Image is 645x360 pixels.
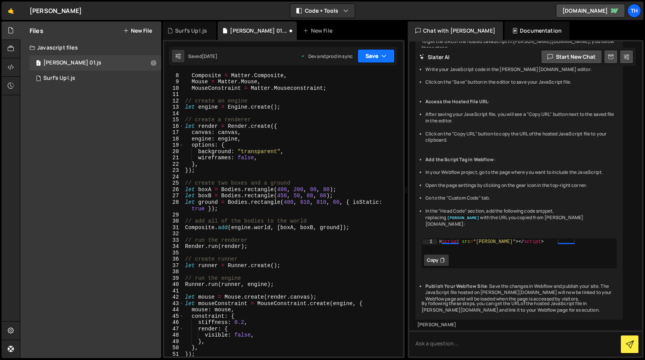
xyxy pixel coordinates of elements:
[164,275,184,282] div: 39
[422,239,437,244] div: 1
[425,157,617,163] li: :
[164,212,184,218] div: 29
[425,79,617,86] li: Click on the "Save" button in the editor to save your JavaScript file.
[423,254,449,266] button: Copy
[164,123,184,130] div: 16
[164,301,184,307] div: 43
[164,288,184,294] div: 41
[504,21,569,40] div: Documentation
[20,40,161,55] div: Javascript files
[164,155,184,161] div: 21
[425,131,617,144] li: Click on the "Copy URL" button to copy the URL of the hosted JavaScript file to your clipboard.
[164,326,184,332] div: 47
[164,142,184,149] div: 19
[164,167,184,174] div: 23
[164,117,184,123] div: 15
[164,345,184,351] div: 50
[164,149,184,155] div: 20
[446,215,480,221] code: [PERSON_NAME]
[30,55,161,71] div: 17106/47176.js
[230,27,288,35] div: [PERSON_NAME] 01.js
[30,71,161,86] div: Surf's Up!.js
[164,294,184,301] div: 42
[290,4,355,18] button: Code + Tools
[164,351,184,358] div: 51
[425,111,617,124] li: After saving your JavaScript file, you will see a "Copy URL" button next to the saved file in the...
[425,156,494,163] strong: Add the Script Tag in Webflow
[164,73,184,79] div: 8
[627,4,641,18] a: Th
[303,27,335,35] div: New File
[164,174,184,180] div: 24
[164,111,184,117] div: 14
[417,322,621,328] div: [PERSON_NAME]
[415,7,623,319] div: I apologize for the confusion in my previous messages. [PERSON_NAME][DOMAIN_NAME] does not have a...
[164,91,184,98] div: 11
[556,4,625,18] a: [DOMAIN_NAME]
[164,237,184,244] div: 33
[164,129,184,136] div: 17
[408,21,503,40] div: Chat with [PERSON_NAME]
[164,193,184,199] div: 27
[2,2,20,20] a: 🤙
[164,136,184,142] div: 18
[164,269,184,275] div: 38
[164,199,184,212] div: 28
[164,225,184,231] div: 31
[164,332,184,339] div: 48
[123,28,152,34] button: New File
[164,256,184,263] div: 36
[164,104,184,111] div: 13
[43,75,75,82] div: Surf's Up!.js
[43,59,101,66] div: [PERSON_NAME] 01.js
[164,231,184,237] div: 32
[419,53,450,61] h2: Slater AI
[164,187,184,193] div: 26
[425,208,617,227] li: In the "Head Code" section, add the following code snippet, replacing with the URL you copied fro...
[164,307,184,313] div: 44
[175,27,207,35] div: Surf's Up!.js
[164,319,184,326] div: 46
[425,169,617,176] li: In your Webflow project, go to the page where you want to include the JavaScript.
[164,339,184,345] div: 49
[425,182,617,189] li: Open the page settings by clicking on the gear icon in the top-right corner.
[301,53,353,59] div: Dev and prod in sync
[164,250,184,256] div: 35
[425,98,488,105] strong: Access the Hosted File URL
[164,180,184,187] div: 25
[164,313,184,320] div: 45
[188,53,217,59] div: Saved
[164,161,184,168] div: 22
[425,283,487,289] strong: Publish Your Webflow Site
[202,53,217,59] div: [DATE]
[164,79,184,85] div: 9
[164,243,184,250] div: 34
[36,61,41,67] span: 1
[425,66,617,73] li: Write your JavaScript code in the [PERSON_NAME][DOMAIN_NAME] editor.
[30,26,43,35] h2: Files
[425,195,617,201] li: Go to the "Custom Code" tab.
[357,49,395,63] button: Save
[164,85,184,92] div: 10
[164,98,184,104] div: 12
[425,99,617,105] li: :
[541,50,602,64] button: Start new chat
[30,6,82,15] div: [PERSON_NAME]
[164,263,184,269] div: 37
[164,281,184,288] div: 40
[164,218,184,225] div: 30
[425,283,617,302] li: : Save the changes in Webflow and publish your site. The JavaScript file hosted on [PERSON_NAME][...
